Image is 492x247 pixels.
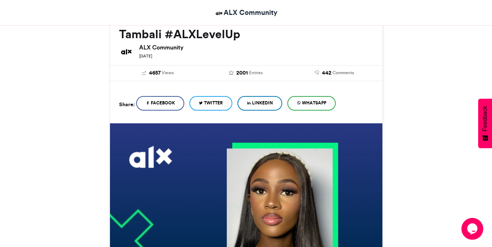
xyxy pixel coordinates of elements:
[151,100,175,106] span: Facebook
[189,96,232,111] a: Twitter
[478,99,492,148] button: Feedback - Show survey
[296,69,373,77] a: 442 Comments
[482,106,488,131] span: Feedback
[204,100,223,106] span: Twitter
[252,100,273,106] span: LinkedIn
[149,69,161,77] span: 4657
[249,69,263,76] span: Entries
[207,69,285,77] a: 2001 Entries
[119,28,373,41] h2: Tambali #ALXLevelUp
[214,9,224,18] img: ALX Community
[214,7,278,18] a: ALX Community
[287,96,336,111] a: WhatsApp
[162,69,174,76] span: Views
[236,69,248,77] span: 2001
[119,100,135,109] h5: Share:
[302,100,326,106] span: WhatsApp
[237,96,282,111] a: LinkedIn
[332,69,354,76] span: Comments
[139,53,152,59] small: [DATE]
[119,44,134,59] img: ALX Community
[322,69,331,77] span: 442
[119,69,197,77] a: 4657 Views
[139,44,373,50] h6: ALX Community
[461,218,485,240] iframe: chat widget
[136,96,184,111] a: Facebook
